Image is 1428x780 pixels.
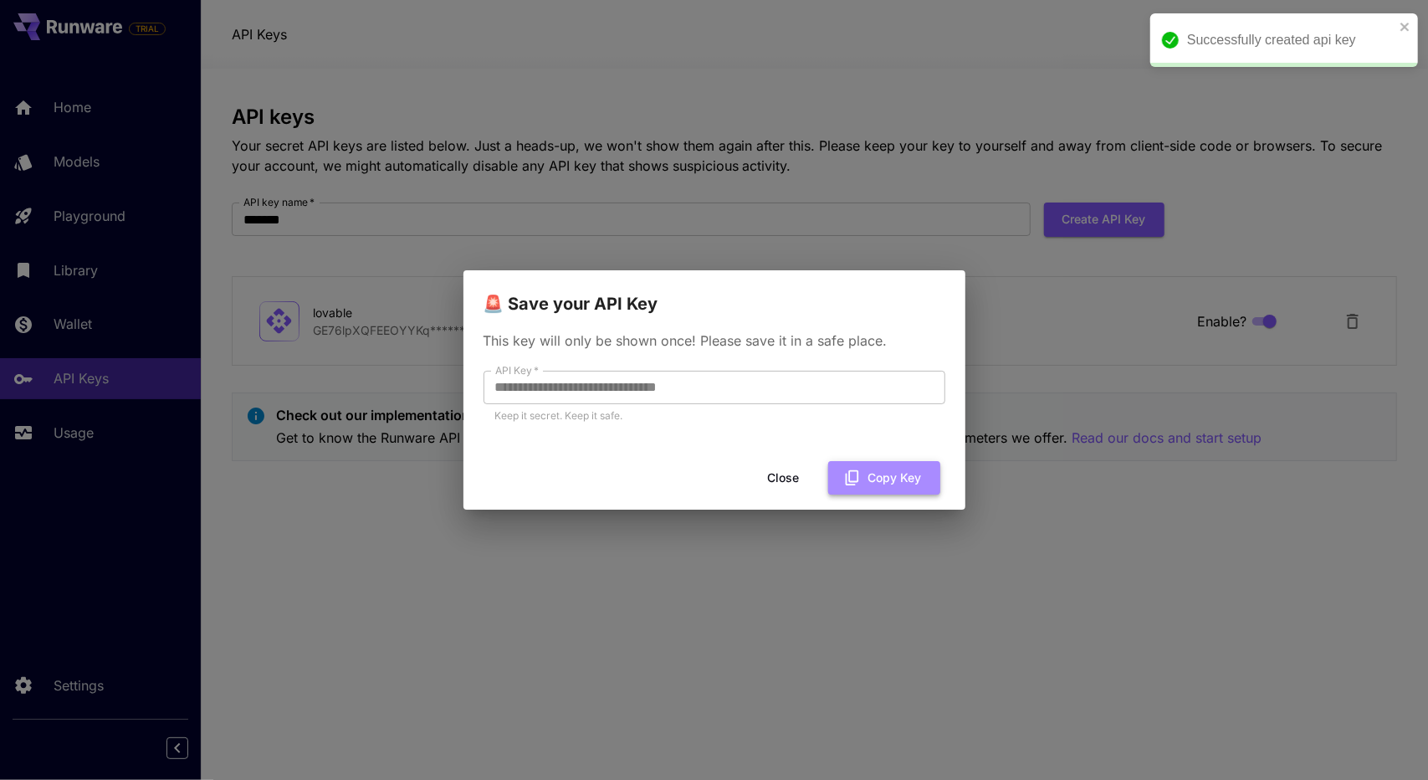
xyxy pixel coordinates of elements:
[495,408,934,424] p: Keep it secret. Keep it safe.
[746,461,821,495] button: Close
[828,461,940,495] button: Copy Key
[1400,20,1411,33] button: close
[1187,30,1395,50] div: Successfully created api key
[484,331,945,351] p: This key will only be shown once! Please save it in a safe place.
[495,363,539,377] label: API Key
[463,270,965,317] h2: 🚨 Save your API Key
